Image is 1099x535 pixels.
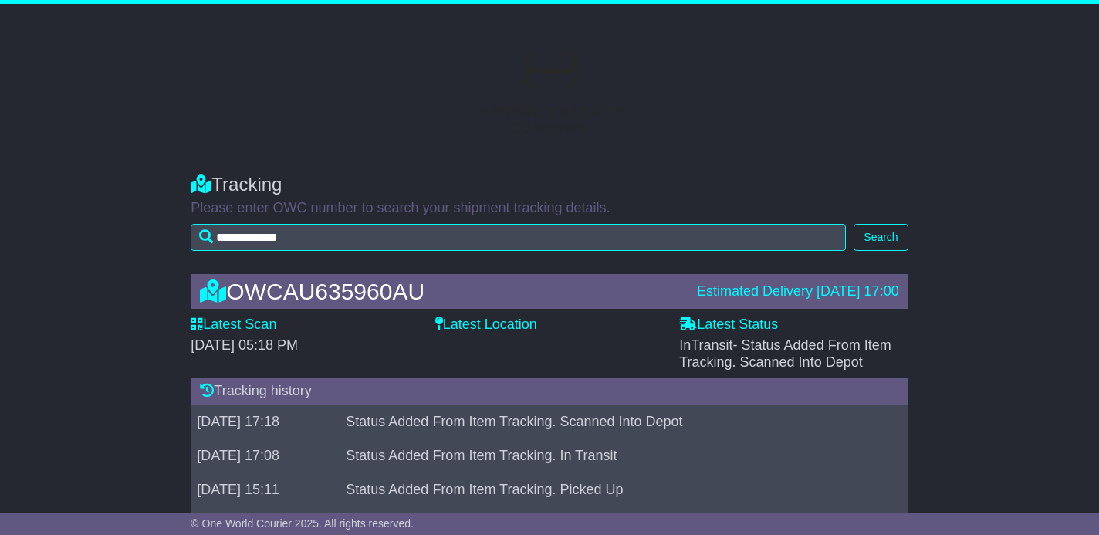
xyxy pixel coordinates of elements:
td: Status Added From Item Tracking. Picked Up [340,472,888,506]
img: GetCustomerLogo [457,27,642,158]
td: [DATE] 15:11 [191,472,340,506]
div: Tracking history [191,378,908,405]
span: - Status Added From Item Tracking. Scanned Into Depot [679,337,891,370]
p: Please enter OWC number to search your shipment tracking details. [191,200,908,217]
td: [DATE] 17:08 [191,438,340,472]
span: © One World Courier 2025. All rights reserved. [191,517,414,530]
div: OWCAU635960AU [192,279,689,304]
span: InTransit [679,337,891,370]
span: [DATE] 05:18 PM [191,337,298,353]
div: Estimated Delivery [DATE] 17:00 [697,283,899,300]
label: Latest Status [679,317,778,334]
td: [DATE] 17:18 [191,405,340,438]
td: Status Added From Item Tracking. Scanned Into Depot [340,405,888,438]
div: Tracking [191,174,908,196]
button: Search [854,224,908,251]
td: Status Added From Item Tracking. In Transit [340,438,888,472]
label: Latest Scan [191,317,276,334]
label: Latest Location [435,317,537,334]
